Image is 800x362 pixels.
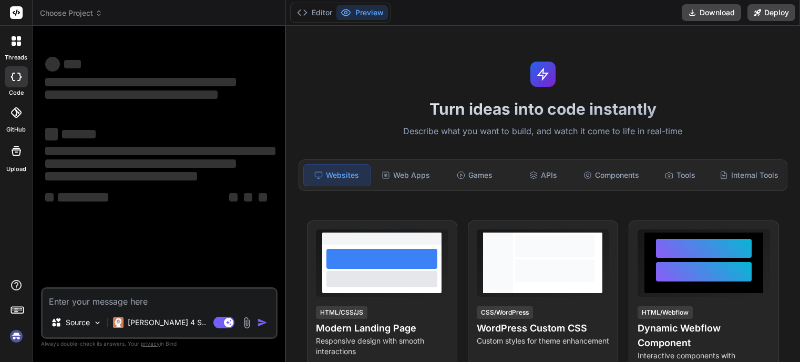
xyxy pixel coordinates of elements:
span: ‌ [45,172,197,180]
span: ‌ [45,128,58,140]
h1: Turn ideas into code instantly [292,99,794,118]
div: Websites [303,164,371,186]
img: signin [7,327,25,345]
img: attachment [241,317,253,329]
p: Source [66,317,90,328]
div: Internal Tools [715,164,783,186]
span: ‌ [45,147,275,155]
span: ‌ [244,193,252,202]
p: Custom styles for theme enhancement [477,336,609,346]
label: Upload [6,165,26,174]
button: Preview [336,5,388,20]
span: ‌ [45,91,218,99]
p: Always double-check its answers. Your in Bind [41,339,278,349]
h4: WordPress Custom CSS [477,321,609,336]
h4: Dynamic Webflow Component [638,321,770,350]
p: Describe what you want to build, and watch it come to life in real-time [292,125,794,138]
label: GitHub [6,125,26,134]
h4: Modern Landing Page [316,321,448,336]
div: APIs [510,164,576,186]
div: CSS/WordPress [477,306,533,319]
label: threads [5,53,27,62]
img: Pick Models [93,318,102,327]
span: ‌ [45,57,60,72]
span: ‌ [45,193,54,202]
p: Responsive design with smooth interactions [316,336,448,357]
span: ‌ [45,78,236,86]
span: ‌ [64,60,81,68]
span: ‌ [259,193,267,202]
img: icon [257,317,268,328]
div: HTML/Webflow [638,306,693,319]
div: Games [442,164,508,186]
span: ‌ [62,130,96,138]
div: Web Apps [373,164,439,186]
img: Claude 4 Sonnet [113,317,124,328]
button: Deploy [747,4,795,21]
span: Choose Project [40,8,102,18]
span: ‌ [229,193,238,202]
div: HTML/CSS/JS [316,306,367,319]
span: privacy [141,340,160,347]
span: ‌ [58,193,108,202]
p: [PERSON_NAME] 4 S.. [128,317,206,328]
div: Tools [647,164,713,186]
button: Editor [293,5,336,20]
span: ‌ [45,159,236,168]
div: Components [578,164,644,186]
button: Download [682,4,741,21]
label: code [9,88,24,97]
